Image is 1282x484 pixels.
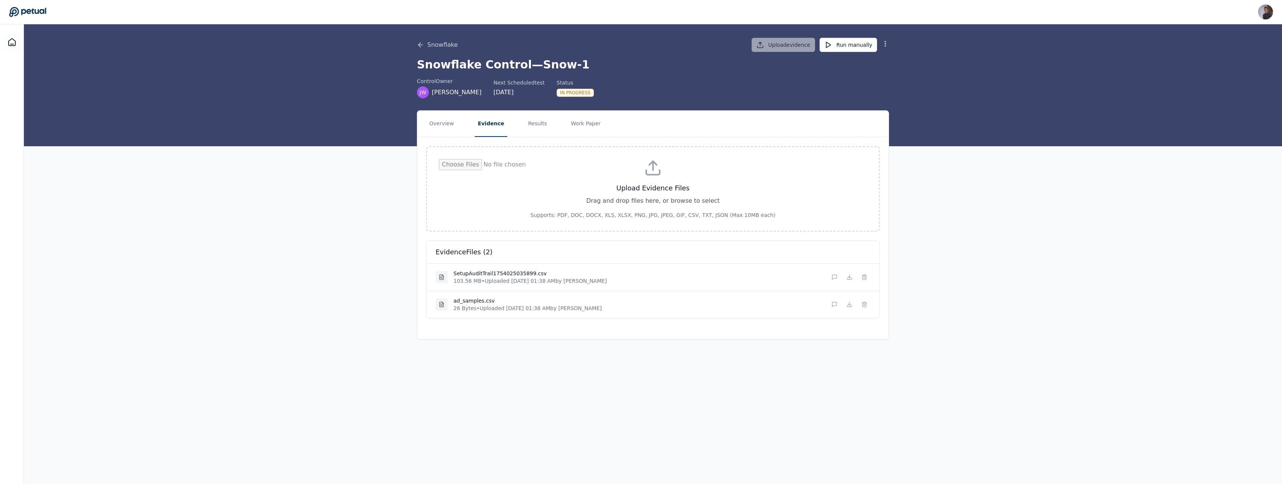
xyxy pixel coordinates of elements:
[525,111,550,137] button: Results
[417,77,481,85] div: control Owner
[417,40,458,49] button: Snowflake
[843,298,855,310] button: Download File
[436,247,870,257] h3: evidence Files ( 2 )
[432,88,481,97] span: [PERSON_NAME]
[417,58,889,71] h1: Snowflake Control — Snow-1
[858,298,870,310] button: Delete File
[453,304,602,312] p: 26 Bytes • Uploaded [DATE] 01:38 AM by [PERSON_NAME]
[453,270,607,277] h4: SetupAuditTrail1754025035899.csv
[493,88,545,97] div: [DATE]
[843,271,855,283] button: Download File
[493,79,545,86] div: Next Scheduled test
[829,271,840,283] button: Add/Edit Description
[453,297,602,304] h4: ad_samples.csv
[557,79,594,86] div: Status
[417,111,889,137] nav: Tabs
[557,89,594,97] div: In Progress
[1258,4,1273,19] img: Andrew Li
[426,111,457,137] button: Overview
[9,7,46,17] a: Go to Dashboard
[419,89,426,96] span: JW
[475,111,507,137] button: Evidence
[829,298,840,310] button: Add/Edit Description
[453,277,607,285] p: 103.56 MB • Uploaded [DATE] 01:38 AM by [PERSON_NAME]
[568,111,604,137] button: Work Paper
[858,271,870,283] button: Delete File
[3,33,21,51] a: Dashboard
[820,38,877,52] button: Run manually
[752,38,815,52] button: Uploadevidence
